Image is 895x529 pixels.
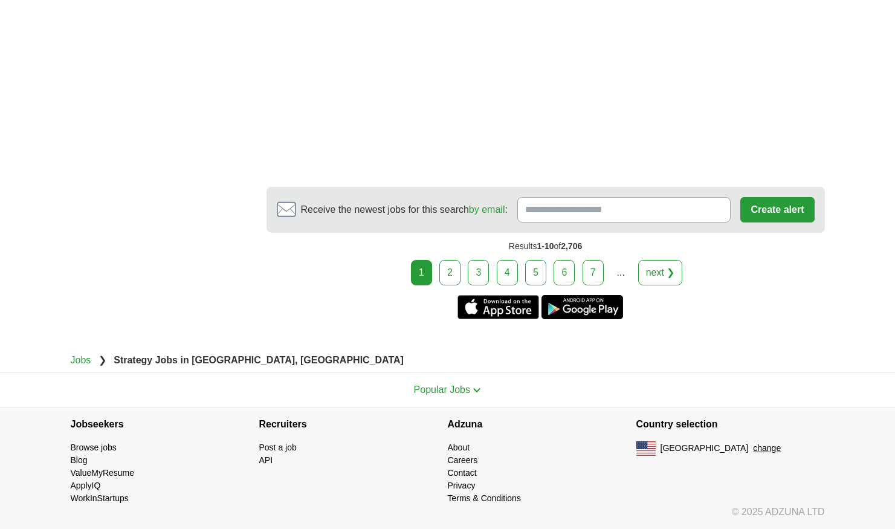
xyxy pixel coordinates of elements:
[71,455,88,465] a: Blog
[457,295,539,319] a: Get the iPhone app
[414,385,470,395] span: Popular Jobs
[554,260,575,285] a: 6
[636,441,656,456] img: US flag
[661,442,749,455] span: [GEOGRAPHIC_DATA]
[61,505,835,529] div: © 2025 ADZUNA LTD
[469,204,505,215] a: by email
[468,260,489,285] a: 3
[259,443,297,452] a: Post a job
[71,355,91,365] a: Jobs
[259,455,273,465] a: API
[537,241,554,251] span: 1-10
[636,407,825,441] h4: Country selection
[473,388,481,393] img: toggle icon
[561,241,582,251] span: 2,706
[525,260,546,285] a: 5
[99,355,106,365] span: ❯
[448,443,470,452] a: About
[71,468,135,478] a: ValueMyResume
[448,481,476,490] a: Privacy
[753,442,781,455] button: change
[114,355,404,365] strong: Strategy Jobs in [GEOGRAPHIC_DATA], [GEOGRAPHIC_DATA]
[71,481,101,490] a: ApplyIQ
[583,260,604,285] a: 7
[71,443,117,452] a: Browse jobs
[439,260,460,285] a: 2
[301,203,508,217] span: Receive the newest jobs for this search :
[740,197,814,222] button: Create alert
[71,493,129,503] a: WorkInStartups
[448,455,478,465] a: Careers
[448,468,477,478] a: Contact
[411,260,432,285] div: 1
[638,260,683,285] a: next ❯
[541,295,623,319] a: Get the Android app
[497,260,518,285] a: 4
[609,261,633,285] div: ...
[448,493,521,503] a: Terms & Conditions
[267,233,825,260] div: Results of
